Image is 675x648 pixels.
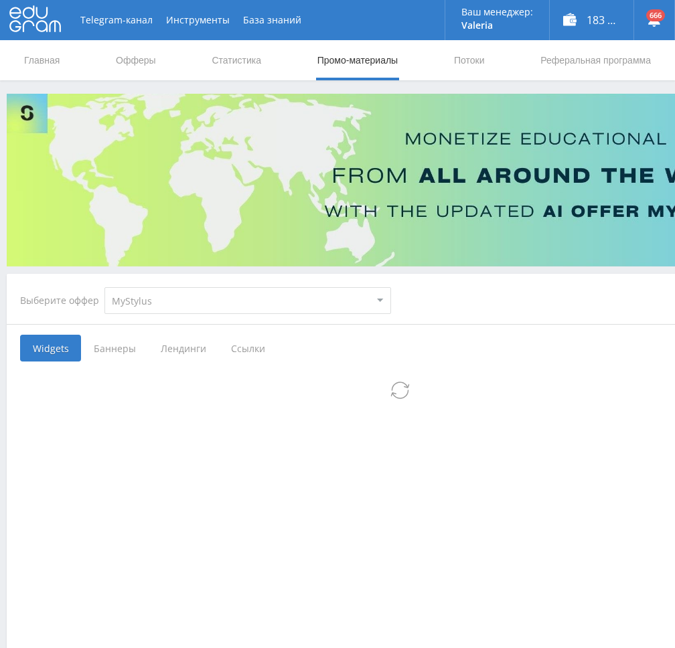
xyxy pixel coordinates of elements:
[461,7,533,17] p: Ваш менеджер:
[20,295,104,306] div: Выберите оффер
[539,40,652,80] a: Реферальная программа
[81,335,148,361] span: Баннеры
[218,335,278,361] span: Ссылки
[453,40,486,80] a: Потоки
[461,20,533,31] p: Valeria
[316,40,399,80] a: Промо-материалы
[20,335,81,361] span: Widgets
[210,40,262,80] a: Статистика
[115,40,157,80] a: Офферы
[148,335,218,361] span: Лендинги
[23,40,61,80] a: Главная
